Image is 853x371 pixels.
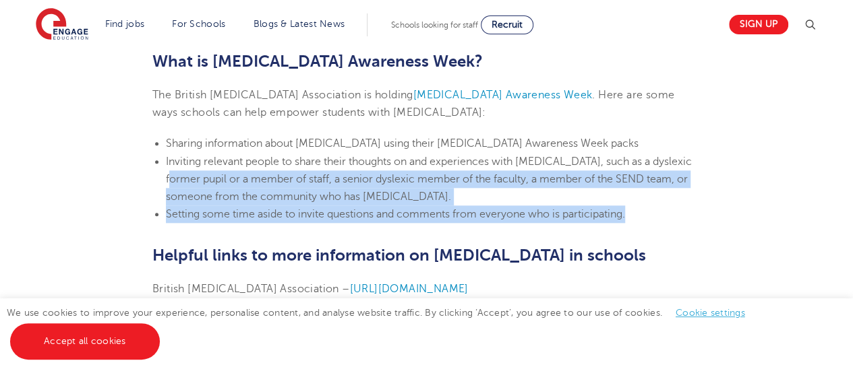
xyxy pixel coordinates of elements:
a: Sign up [729,15,788,34]
b: Helpful links to more information on [MEDICAL_DATA] in schools [152,246,646,265]
span: . Here are some ways schools can help empower students with [MEDICAL_DATA]: [152,89,674,119]
span: Schools looking for staff [391,20,478,30]
b: What is [MEDICAL_DATA] Awareness Week? [152,52,483,71]
a: [URL][DOMAIN_NAME] [349,283,468,295]
span: We use cookies to improve your experience, personalise content, and analyse website traffic. By c... [7,308,759,346]
span: Sharing information about [MEDICAL_DATA] using their [MEDICAL_DATA] Awareness Week packs [166,137,639,149]
a: Recruit [481,15,533,34]
span: British [MEDICAL_DATA] Association – [152,283,349,295]
a: Find jobs [105,19,145,29]
span: Setting some time aside to invite questions and comments from everyone who is participating. [166,208,625,220]
a: Accept all cookies [10,323,160,360]
span: The British [MEDICAL_DATA] Association is holding [152,89,413,101]
img: Engage Education [36,8,88,42]
span: Inviting relevant people to share their thoughts on and experiences with [MEDICAL_DATA], such as ... [166,156,692,203]
a: Blogs & Latest News [254,19,345,29]
span: Recruit [492,20,523,30]
a: For Schools [172,19,225,29]
a: [MEDICAL_DATA] Awareness Week [413,89,593,101]
a: Cookie settings [676,308,745,318]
